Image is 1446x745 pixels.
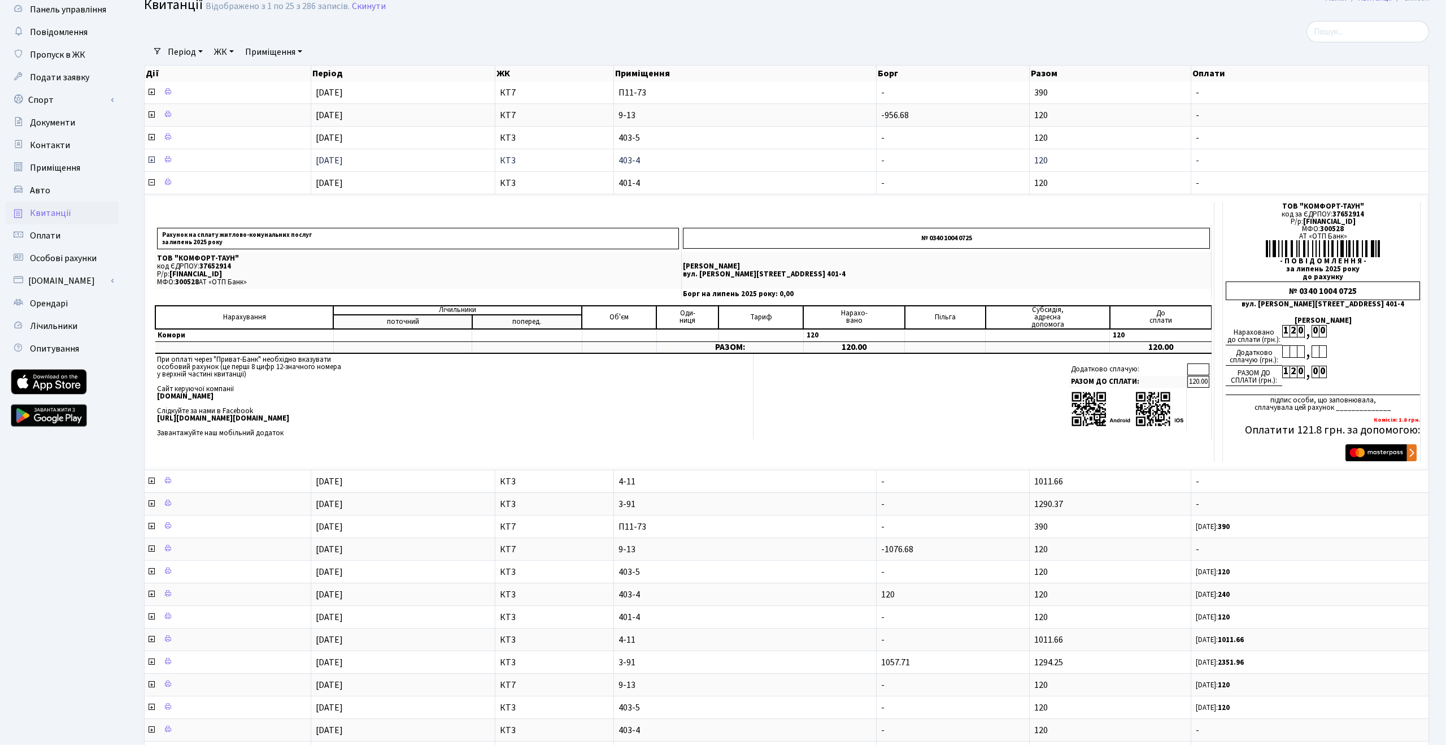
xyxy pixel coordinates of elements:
[6,224,119,247] a: Оплати
[881,543,913,556] span: -1076.68
[1034,154,1048,167] span: 120
[6,202,119,224] a: Квитанції
[6,66,119,89] a: Подати заявку
[311,66,495,81] th: Період
[316,475,343,488] span: [DATE]
[30,207,71,219] span: Квитанції
[316,701,343,714] span: [DATE]
[619,590,872,599] span: 403-4
[881,588,895,601] span: 120
[6,292,119,315] a: Орендарі
[169,269,222,279] span: [FINANCIAL_ID]
[6,111,119,134] a: Документи
[1226,281,1420,300] div: № 0340 1004 0725
[1303,216,1356,227] span: [FINANCIAL_ID]
[1034,656,1063,669] span: 1294.25
[881,634,885,646] span: -
[1110,329,1212,342] td: 120
[1297,366,1304,378] div: 0
[495,66,614,81] th: ЖК
[1218,680,1230,690] b: 120
[1226,317,1420,324] div: [PERSON_NAME]
[1312,366,1319,378] div: 0
[333,306,582,315] td: Лічильники
[619,133,872,142] span: 403-5
[6,44,119,66] a: Пропуск в ЖК
[1319,366,1326,378] div: 0
[30,252,97,265] span: Особові рахунки
[1071,391,1184,427] img: apps-qrcodes.png
[1196,522,1230,532] small: [DATE]:
[619,613,872,622] span: 401-4
[1196,545,1424,554] span: -
[500,590,609,599] span: КТ3
[619,88,872,97] span: П11-73
[206,1,350,12] div: Відображено з 1 по 25 з 286 записів.
[316,86,343,99] span: [DATE]
[582,306,656,329] td: Об'єм
[1034,498,1063,510] span: 1290.37
[6,134,119,157] a: Контакти
[656,306,718,329] td: Оди- ниця
[1196,88,1424,97] span: -
[500,88,609,97] span: КТ7
[877,66,1030,81] th: Борг
[881,177,885,189] span: -
[30,71,89,84] span: Подати заявку
[316,177,343,189] span: [DATE]
[1226,233,1420,240] div: АТ «ОТП Банк»
[1196,726,1424,735] span: -
[316,109,343,122] span: [DATE]
[316,634,343,646] span: [DATE]
[1034,543,1048,556] span: 120
[881,498,885,510] span: -
[619,156,872,165] span: 403-4
[30,139,70,151] span: Контакти
[619,500,872,509] span: 3-91
[1196,156,1424,165] span: -
[1320,224,1344,234] span: 300528
[145,66,311,81] th: Дії
[1332,209,1364,219] span: 37652914
[1218,635,1244,645] b: 1011.66
[1069,376,1187,388] td: РАЗОМ ДО СПЛАТИ:
[619,522,872,531] span: П11-73
[6,157,119,179] a: Приміщення
[1034,109,1048,122] span: 120
[881,154,885,167] span: -
[881,611,885,623] span: -
[199,261,231,271] span: 37652914
[316,521,343,533] span: [DATE]
[683,228,1210,249] p: № 0340 1004 0725
[30,162,80,174] span: Приміщення
[1196,703,1230,713] small: [DATE]:
[881,701,885,714] span: -
[1218,567,1230,577] b: 120
[614,66,877,81] th: Приміщення
[803,329,905,342] td: 120
[1226,274,1420,281] div: до рахунку
[1306,21,1429,42] input: Пошук...
[1196,612,1230,622] small: [DATE]:
[333,315,472,329] td: поточний
[619,568,872,577] span: 403-5
[1034,86,1048,99] span: 390
[6,270,119,292] a: [DOMAIN_NAME]
[1110,341,1212,353] td: 120.00
[1218,657,1244,668] b: 2351.96
[1304,325,1312,338] div: ,
[803,341,905,353] td: 120.00
[6,247,119,270] a: Особові рахунки
[30,49,85,61] span: Пропуск в ЖК
[1226,395,1420,412] div: підпис особи, що заповнювала, сплачувала цей рахунок ______________
[30,116,75,129] span: Документи
[1226,301,1420,308] div: вул. [PERSON_NAME][STREET_ADDRESS] 401-4
[316,566,343,578] span: [DATE]
[1297,325,1304,337] div: 0
[157,279,679,286] p: МФО: АТ «ОТП Банк»
[1034,566,1048,578] span: 120
[881,109,909,122] span: -956.68
[905,306,986,329] td: Пільга
[881,475,885,488] span: -
[1110,306,1212,329] td: До cплати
